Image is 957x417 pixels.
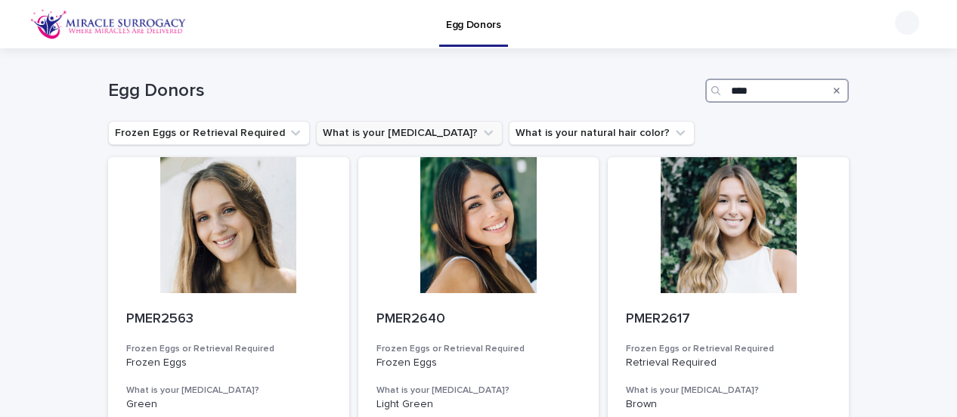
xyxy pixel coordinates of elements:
[626,311,831,328] p: PMER2617
[126,311,331,328] p: PMER2563
[126,398,331,411] p: Green
[376,343,581,355] h3: Frozen Eggs or Retrieval Required
[126,343,331,355] h3: Frozen Eggs or Retrieval Required
[705,79,849,103] input: Search
[376,311,581,328] p: PMER2640
[376,357,581,369] p: Frozen Eggs
[626,357,831,369] p: Retrieval Required
[108,80,699,102] h1: Egg Donors
[126,385,331,397] h3: What is your [MEDICAL_DATA]?
[626,385,831,397] h3: What is your [MEDICAL_DATA]?
[626,398,831,411] p: Brown
[316,121,503,145] button: What is your eye color?
[30,9,187,39] img: OiFFDOGZQuirLhrlO1ag
[376,385,581,397] h3: What is your [MEDICAL_DATA]?
[509,121,695,145] button: What is your natural hair color?
[108,121,310,145] button: Frozen Eggs or Retrieval Required
[626,343,831,355] h3: Frozen Eggs or Retrieval Required
[376,398,581,411] p: Light Green
[126,357,331,369] p: Frozen Eggs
